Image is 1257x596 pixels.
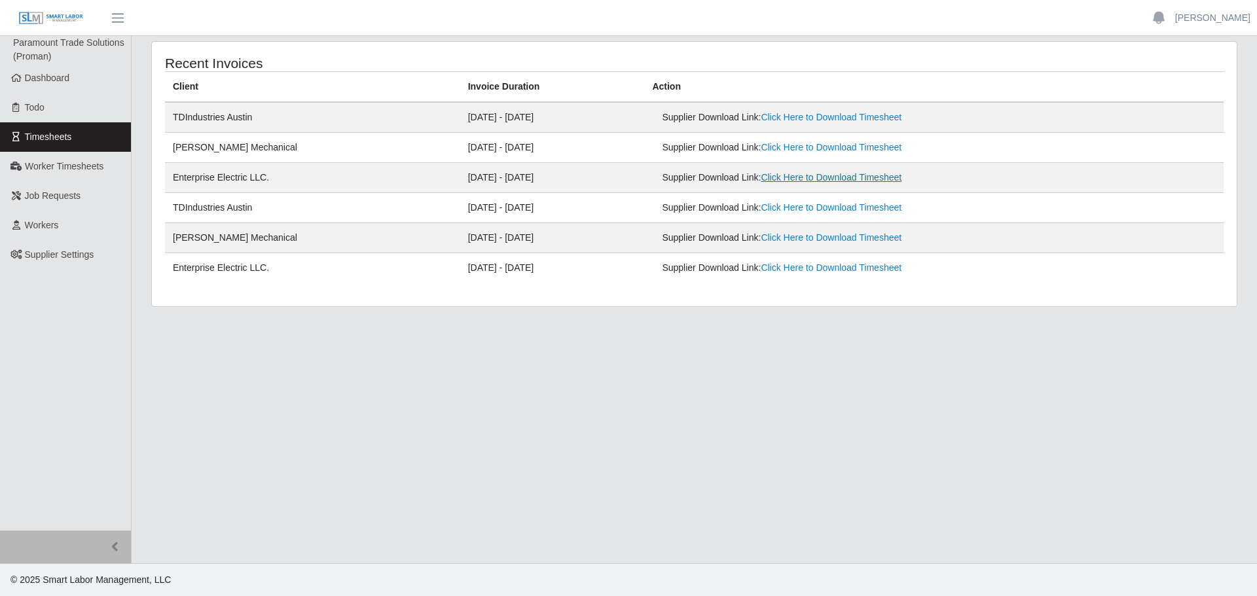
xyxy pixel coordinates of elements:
span: Dashboard [25,73,70,83]
span: © 2025 Smart Labor Management, LLC [10,574,171,585]
span: Paramount Trade Solutions (Proman) [13,37,124,61]
td: Enterprise Electric LLC. [165,163,460,193]
a: Click Here to Download Timesheet [761,232,902,243]
a: Click Here to Download Timesheet [761,142,902,152]
div: Supplier Download Link: [662,261,1018,275]
span: Job Requests [25,190,81,201]
a: Click Here to Download Timesheet [761,172,902,183]
th: Invoice Duration [460,72,645,103]
div: Supplier Download Link: [662,231,1018,245]
th: Action [644,72,1224,103]
span: Workers [25,220,59,230]
td: [DATE] - [DATE] [460,223,645,253]
td: TDIndustries Austin [165,193,460,223]
div: Supplier Download Link: [662,201,1018,215]
div: Supplier Download Link: [662,141,1018,154]
td: [PERSON_NAME] Mechanical [165,133,460,163]
th: Client [165,72,460,103]
a: [PERSON_NAME] [1175,11,1250,25]
h4: Recent Invoices [165,55,594,71]
td: [DATE] - [DATE] [460,102,645,133]
span: Supplier Settings [25,249,94,260]
a: Click Here to Download Timesheet [761,112,902,122]
span: Timesheets [25,131,72,142]
td: [PERSON_NAME] Mechanical [165,223,460,253]
td: [DATE] - [DATE] [460,253,645,283]
span: Todo [25,102,45,113]
td: [DATE] - [DATE] [460,133,645,163]
a: Click Here to Download Timesheet [761,262,902,273]
div: Supplier Download Link: [662,171,1018,184]
td: [DATE] - [DATE] [460,193,645,223]
span: Worker Timesheets [25,161,103,171]
div: Supplier Download Link: [662,111,1018,124]
td: Enterprise Electric LLC. [165,253,460,283]
a: Click Here to Download Timesheet [761,202,902,213]
td: [DATE] - [DATE] [460,163,645,193]
img: SLM Logo [18,11,84,26]
td: TDIndustries Austin [165,102,460,133]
